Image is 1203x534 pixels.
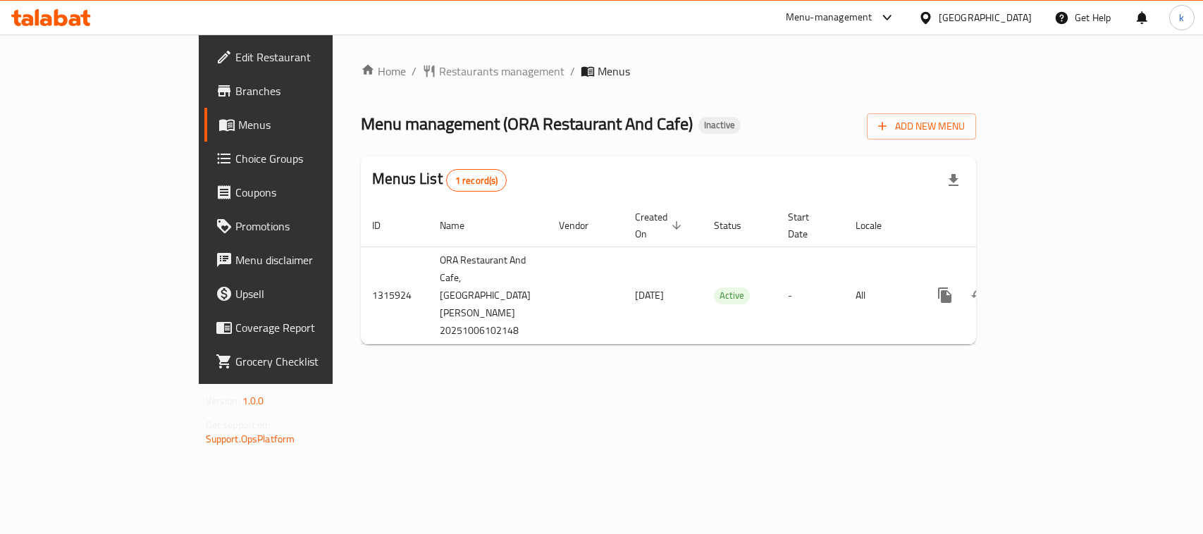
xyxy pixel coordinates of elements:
a: Choice Groups [204,142,400,175]
a: Menus [204,108,400,142]
a: Edit Restaurant [204,40,400,74]
span: Locale [856,217,900,234]
span: Grocery Checklist [235,353,388,370]
span: Status [714,217,760,234]
span: Menu management ( ORA Restaurant And Cafe ) [361,108,693,139]
span: Menu disclaimer [235,252,388,268]
div: [GEOGRAPHIC_DATA] [939,10,1032,25]
div: Export file [937,163,970,197]
a: Coupons [204,175,400,209]
span: Menus [238,116,388,133]
a: Coverage Report [204,311,400,344]
td: All [844,247,917,344]
span: Name [440,217,483,234]
td: - [777,247,844,344]
span: Restaurants management [439,63,565,80]
div: Menu-management [786,9,872,26]
span: Inactive [698,119,741,131]
span: Start Date [788,209,827,242]
span: Branches [235,82,388,99]
span: Get support on: [206,416,271,434]
span: Coupons [235,184,388,201]
div: Total records count [446,169,507,192]
span: Upsell [235,285,388,302]
a: Branches [204,74,400,108]
span: Coverage Report [235,319,388,336]
div: Inactive [698,117,741,134]
li: / [570,63,575,80]
span: Choice Groups [235,150,388,167]
span: Created On [635,209,686,242]
nav: breadcrumb [361,63,976,80]
a: Grocery Checklist [204,344,400,378]
a: Support.OpsPlatform [206,430,295,448]
span: Add New Menu [878,118,965,135]
button: more [928,278,962,312]
span: Vendor [559,217,607,234]
span: Edit Restaurant [235,49,388,66]
button: Change Status [962,278,996,312]
th: Actions [917,204,1075,247]
h2: Menus List [372,168,507,192]
span: Promotions [235,218,388,235]
a: Upsell [204,277,400,311]
span: 1.0.0 [242,392,264,410]
span: [DATE] [635,286,664,304]
a: Promotions [204,209,400,243]
td: ORA Restaurant And Cafe,[GEOGRAPHIC_DATA][PERSON_NAME] 20251006102148 [428,247,548,344]
span: ID [372,217,399,234]
span: Menus [598,63,630,80]
span: k [1179,10,1184,25]
span: 1 record(s) [447,174,507,187]
button: Add New Menu [867,113,976,139]
table: enhanced table [361,204,1075,344]
a: Menu disclaimer [204,243,400,277]
a: Restaurants management [422,63,565,80]
span: Active [714,287,750,304]
span: Version: [206,392,240,410]
li: / [412,63,417,80]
